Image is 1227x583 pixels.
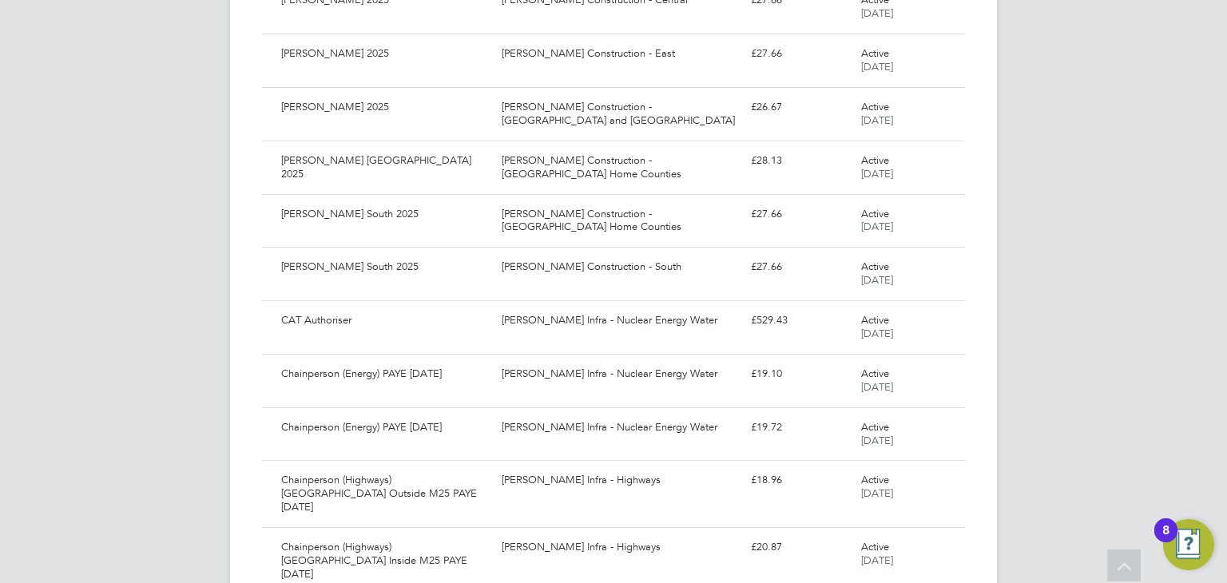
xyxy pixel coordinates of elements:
[495,41,744,67] div: [PERSON_NAME] Construction - East
[861,260,889,273] span: Active
[861,434,893,447] span: [DATE]
[275,307,495,334] div: CAT Authoriser
[861,113,893,127] span: [DATE]
[495,307,744,334] div: [PERSON_NAME] Infra - Nuclear Energy Water
[275,254,495,280] div: [PERSON_NAME] South 2025
[275,361,495,387] div: Chainperson (Energy) PAYE [DATE]
[861,540,889,553] span: Active
[745,361,855,387] div: £19.10
[275,148,495,188] div: [PERSON_NAME] [GEOGRAPHIC_DATA] 2025
[861,46,889,60] span: Active
[861,153,889,167] span: Active
[861,167,893,180] span: [DATE]
[861,220,893,233] span: [DATE]
[275,201,495,228] div: [PERSON_NAME] South 2025
[745,534,855,561] div: £20.87
[861,60,893,73] span: [DATE]
[495,201,744,241] div: [PERSON_NAME] Construction - [GEOGRAPHIC_DATA] Home Counties
[745,414,855,441] div: £19.72
[861,380,893,394] span: [DATE]
[861,273,893,287] span: [DATE]
[745,467,855,494] div: £18.96
[495,94,744,134] div: [PERSON_NAME] Construction - [GEOGRAPHIC_DATA] and [GEOGRAPHIC_DATA]
[495,534,744,561] div: [PERSON_NAME] Infra - Highways
[1162,530,1169,551] div: 8
[861,313,889,327] span: Active
[1163,519,1214,570] button: Open Resource Center, 8 new notifications
[861,420,889,434] span: Active
[275,414,495,441] div: Chainperson (Energy) PAYE [DATE]
[861,367,889,380] span: Active
[745,307,855,334] div: £529.43
[861,207,889,220] span: Active
[495,414,744,441] div: [PERSON_NAME] Infra - Nuclear Energy Water
[495,254,744,280] div: [PERSON_NAME] Construction - South
[861,553,893,567] span: [DATE]
[495,361,744,387] div: [PERSON_NAME] Infra - Nuclear Energy Water
[861,327,893,340] span: [DATE]
[745,201,855,228] div: £27.66
[275,41,495,67] div: [PERSON_NAME] 2025
[745,148,855,174] div: £28.13
[275,94,495,121] div: [PERSON_NAME] 2025
[861,6,893,20] span: [DATE]
[861,473,889,486] span: Active
[861,100,889,113] span: Active
[745,41,855,67] div: £27.66
[495,467,744,494] div: [PERSON_NAME] Infra - Highways
[495,148,744,188] div: [PERSON_NAME] Construction - [GEOGRAPHIC_DATA] Home Counties
[275,467,495,521] div: Chainperson (Highways) [GEOGRAPHIC_DATA] Outside M25 PAYE [DATE]
[745,254,855,280] div: £27.66
[861,486,893,500] span: [DATE]
[745,94,855,121] div: £26.67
